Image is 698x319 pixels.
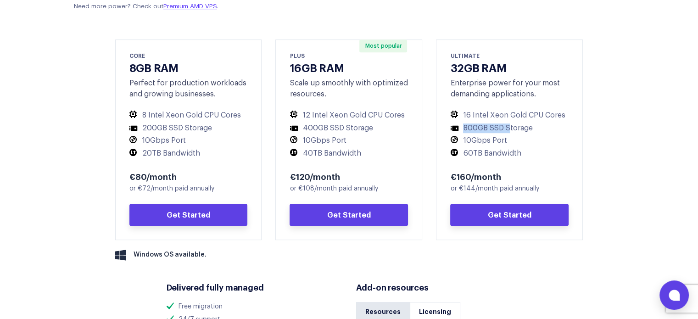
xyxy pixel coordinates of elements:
a: Get Started [450,204,569,226]
h3: 16GB RAM [290,61,408,74]
span: Most popular [359,39,407,52]
h3: 32GB RAM [450,61,569,74]
h3: Add-on resources [356,281,532,293]
div: Perfect for production workloads and growing businesses. [129,78,248,100]
button: Open chat window [659,280,689,310]
div: or €72/month paid annually [129,184,248,194]
div: €120/month [290,171,408,182]
div: or €108/month paid annually [290,184,408,194]
div: Scale up smoothly with optimized resources. [290,78,408,100]
h3: 8GB RAM [129,61,248,74]
p: Need more power? Check out . [74,2,296,11]
div: €80/month [129,171,248,182]
li: 8 Intel Xeon Gold CPU Cores [129,111,248,120]
li: 400GB SSD Storage [290,123,408,133]
h3: Delivered fully managed [167,281,342,293]
li: 800GB SSD Storage [450,123,569,133]
div: €160/month [450,171,569,182]
li: 10Gbps Port [450,136,569,146]
a: Premium AMD VPS [163,3,217,9]
div: ULTIMATE [450,51,569,60]
li: 12 Intel Xeon Gold CPU Cores [290,111,408,120]
span: Windows OS available. [134,250,207,260]
div: PLUS [290,51,408,60]
div: Enterprise power for your most demanding applications. [450,78,569,100]
a: Get Started [290,204,408,226]
div: CORE [129,51,248,60]
li: 10Gbps Port [129,136,248,146]
li: 200GB SSD Storage [129,123,248,133]
li: 60TB Bandwidth [450,149,569,158]
li: 16 Intel Xeon Gold CPU Cores [450,111,569,120]
li: 40TB Bandwidth [290,149,408,158]
li: Free migration [167,302,342,312]
li: 10Gbps Port [290,136,408,146]
li: 20TB Bandwidth [129,149,248,158]
a: Get Started [129,204,248,226]
div: or €144/month paid annually [450,184,569,194]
